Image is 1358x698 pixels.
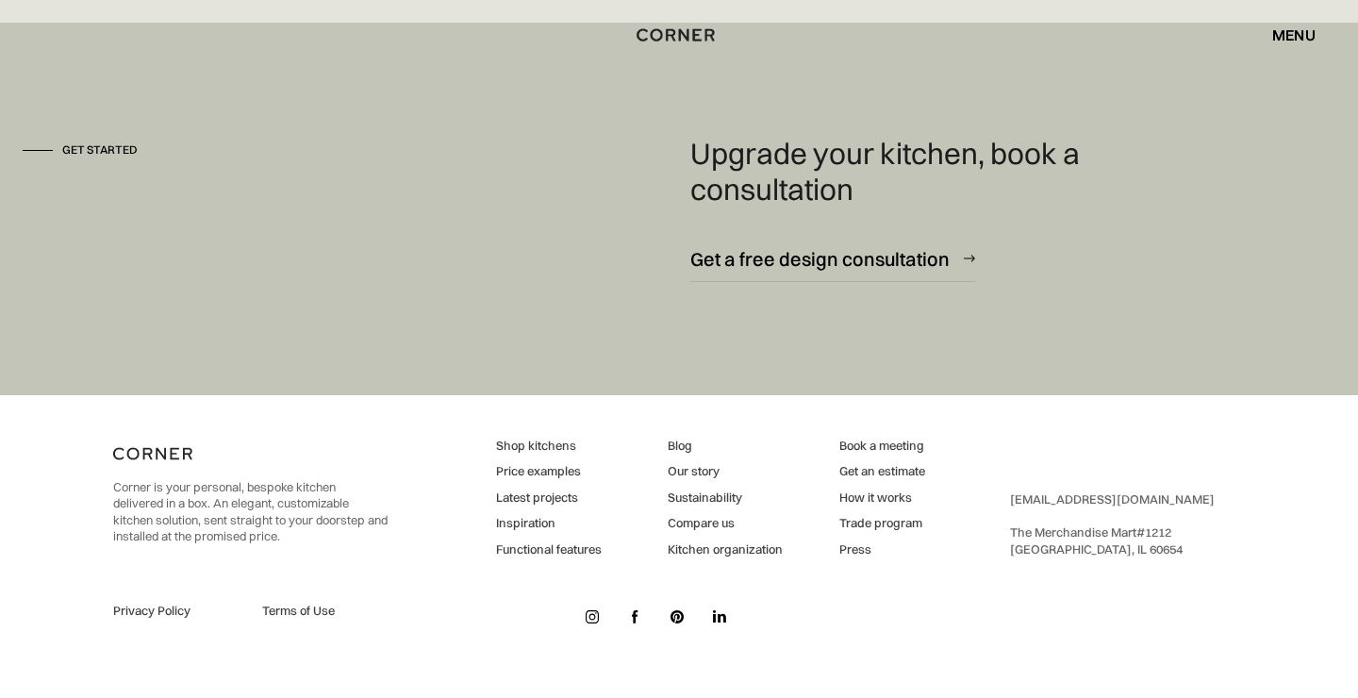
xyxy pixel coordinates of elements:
[690,136,1128,208] h4: Upgrade your kitchen, book a consultation
[1253,19,1316,51] div: menu
[113,479,388,545] p: Corner is your personal, bespoke kitchen delivered in a box. An elegant, customizable kitchen sol...
[668,438,783,455] a: Blog
[62,142,138,158] div: Get started
[839,438,925,455] a: Book a meeting
[496,463,602,480] a: Price examples
[626,23,731,47] a: home
[668,463,783,480] a: Our story
[496,541,602,558] a: Functional features
[496,490,602,507] a: Latest projects
[496,438,602,455] a: Shop kitchens
[1010,491,1215,507] a: [EMAIL_ADDRESS][DOMAIN_NAME]
[668,515,783,532] a: Compare us
[262,603,389,620] a: Terms of Use
[496,515,602,532] a: Inspiration
[839,490,925,507] a: How it works
[1272,27,1316,42] div: menu
[690,246,950,272] div: Get a free design consultation
[668,490,783,507] a: Sustainability
[839,541,925,558] a: Press
[690,236,975,282] a: Get a free design consultation
[839,463,925,480] a: Get an estimate
[668,541,783,558] a: Kitchen organization
[839,515,925,532] a: Trade program
[113,603,240,620] a: Privacy Policy
[1010,491,1215,557] div: ‍ The Merchandise Mart #1212 ‍ [GEOGRAPHIC_DATA], IL 60654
